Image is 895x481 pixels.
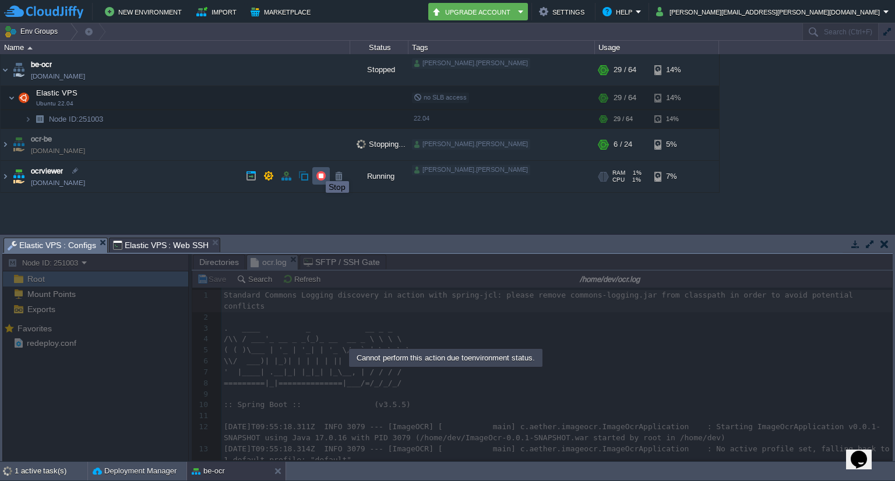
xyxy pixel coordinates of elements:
[48,114,105,124] span: 251003
[31,145,85,157] span: [DOMAIN_NAME]
[31,70,85,82] span: [DOMAIN_NAME]
[612,176,625,183] span: CPU
[27,47,33,49] img: AMDAwAAAACH5BAEAAAAALAAAAAABAAEAAAICRAEAOw==
[196,5,240,19] button: Import
[614,129,632,160] div: 6 / 24
[24,110,31,128] img: AMDAwAAAACH5BAEAAAAALAAAAAABAAEAAAICRAEAOw==
[93,465,177,477] button: Deployment Manager
[31,59,52,70] a: be-ocr
[432,5,515,19] button: Upgrade Account
[10,129,27,160] img: AMDAwAAAACH5BAEAAAAALAAAAAABAAEAAAICRAEAOw==
[1,54,10,86] img: AMDAwAAAACH5BAEAAAAALAAAAAABAAEAAAICRAEAOw==
[654,161,692,192] div: 7%
[412,58,530,69] div: [PERSON_NAME].[PERSON_NAME]
[4,23,62,40] button: Env Groups
[412,165,530,175] div: [PERSON_NAME].[PERSON_NAME]
[48,114,105,124] a: Node ID:251003
[10,161,27,192] img: AMDAwAAAACH5BAEAAAAALAAAAAABAAEAAAICRAEAOw==
[16,86,32,109] img: AMDAwAAAACH5BAEAAAAALAAAAAABAAEAAAICRAEAOw==
[36,100,73,107] span: Ubuntu 22.04
[614,110,633,128] div: 29 / 64
[49,115,79,123] span: Node ID:
[654,54,692,86] div: 14%
[602,5,636,19] button: Help
[113,238,209,252] span: Elastic VPS : Web SSH
[539,5,588,19] button: Settings
[31,177,85,189] a: [DOMAIN_NAME]
[414,115,429,122] span: 22.04
[35,88,79,98] span: Elastic VPS
[409,41,594,54] div: Tags
[35,89,79,97] a: Elastic VPSUbuntu 22.04
[10,54,27,86] img: AMDAwAAAACH5BAEAAAAALAAAAAABAAEAAAICRAEAOw==
[1,41,350,54] div: Name
[846,434,883,469] iframe: chat widget
[8,238,96,253] span: Elastic VPS : Configs
[596,41,718,54] div: Usage
[412,139,530,150] div: [PERSON_NAME].[PERSON_NAME]
[251,5,314,19] button: Marketplace
[614,54,636,86] div: 29 / 64
[351,41,408,54] div: Status
[31,110,48,128] img: AMDAwAAAACH5BAEAAAAALAAAAAABAAEAAAICRAEAOw==
[357,140,406,148] span: Stopping...
[105,5,185,19] button: New Environment
[630,169,642,176] span: 1%
[614,86,636,109] div: 29 / 64
[414,94,467,101] span: no SLB access
[656,5,883,19] button: [PERSON_NAME][EMAIL_ADDRESS][PERSON_NAME][DOMAIN_NAME]
[1,129,10,160] img: AMDAwAAAACH5BAEAAAAALAAAAAABAAEAAAICRAEAOw==
[329,182,346,192] div: Stop
[654,129,692,160] div: 5%
[612,169,625,176] span: RAM
[654,110,692,128] div: 14%
[192,465,225,477] button: be-ocr
[350,350,541,366] div: Cannot perform this action due to environment status.
[654,86,692,109] div: 14%
[31,165,63,177] a: ocrviewer
[629,176,641,183] span: 1%
[31,133,52,145] a: ocr-be
[15,462,87,480] div: 1 active task(s)
[1,161,10,192] img: AMDAwAAAACH5BAEAAAAALAAAAAABAAEAAAICRAEAOw==
[350,161,408,192] div: Running
[350,54,408,86] div: Stopped
[8,86,15,109] img: AMDAwAAAACH5BAEAAAAALAAAAAABAAEAAAICRAEAOw==
[4,5,83,19] img: CloudJiffy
